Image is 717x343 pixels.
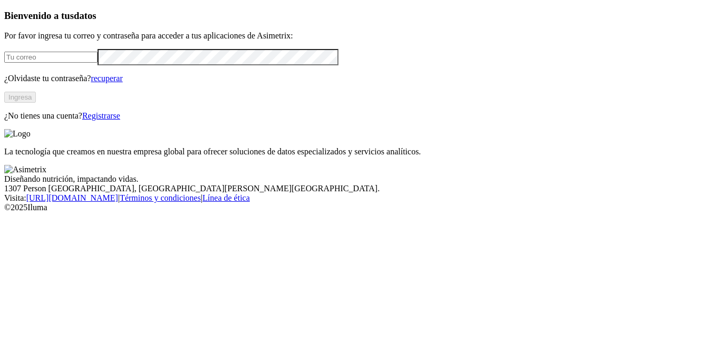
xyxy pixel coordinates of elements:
font: 1307 Person [GEOGRAPHIC_DATA], [GEOGRAPHIC_DATA][PERSON_NAME][GEOGRAPHIC_DATA]. [4,184,380,193]
a: [URL][DOMAIN_NAME] [26,193,118,202]
font: La tecnología que creamos en nuestra empresa global para ofrecer soluciones de datos especializad... [4,147,421,156]
font: | [118,193,120,202]
img: Asimetrix [4,165,46,174]
font: Diseñando nutrición, impactando vidas. [4,174,139,183]
img: Logo [4,129,31,139]
font: ¿Olvidaste tu contraseña? [4,74,91,83]
input: Tu correo [4,52,98,63]
a: Registrarse [82,111,120,120]
font: Por favor ingresa tu correo y contraseña para acceder a tus aplicaciones de Asimetrix: [4,31,293,40]
font: ¿No tienes una cuenta? [4,111,82,120]
font: Bienvenido a tus [4,10,74,21]
a: Términos y condiciones [120,193,201,202]
font: 2025 [11,203,27,212]
font: | [201,193,202,202]
a: Línea de ética [202,193,250,202]
a: recuperar [91,74,122,83]
font: Iluma [27,203,47,212]
font: Visita [4,193,24,202]
font: Ingresa [8,93,32,101]
font: datos [74,10,96,21]
button: Ingresa [4,92,36,103]
font: : [24,193,26,202]
font: © [4,203,11,212]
